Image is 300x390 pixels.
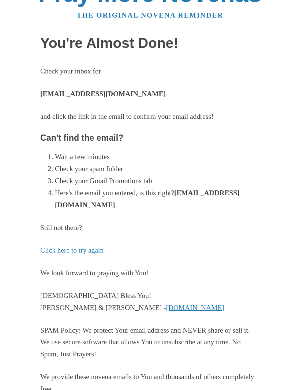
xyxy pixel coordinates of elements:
p: Still not there? [40,222,260,234]
a: The original novena reminder [77,12,224,19]
li: Check your Gmail Promotions tab [55,175,260,188]
p: We look forward to praying with You! [40,268,260,280]
strong: [EMAIL_ADDRESS][DOMAIN_NAME] [55,189,240,209]
p: Check your inbox for [40,66,260,78]
h3: Can't find the email? [40,134,260,143]
p: SPAM Policy: We protect Your email address and NEVER share or sell it. We use secure software tha... [40,325,260,361]
p: and click the link in the email to confirm your email address! [40,111,260,123]
li: Wait a few minutes [55,151,260,163]
p: [DEMOGRAPHIC_DATA] Bless You! [PERSON_NAME] & [PERSON_NAME] - [40,290,260,314]
a: [DOMAIN_NAME] [166,304,224,312]
li: Here's the email you entered, is this right? [55,188,260,212]
a: Click here to try again [40,247,104,254]
strong: [EMAIL_ADDRESS][DOMAIN_NAME] [40,90,166,98]
li: Check your spam folder [55,163,260,175]
h1: You're Almost Done! [40,36,260,52]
